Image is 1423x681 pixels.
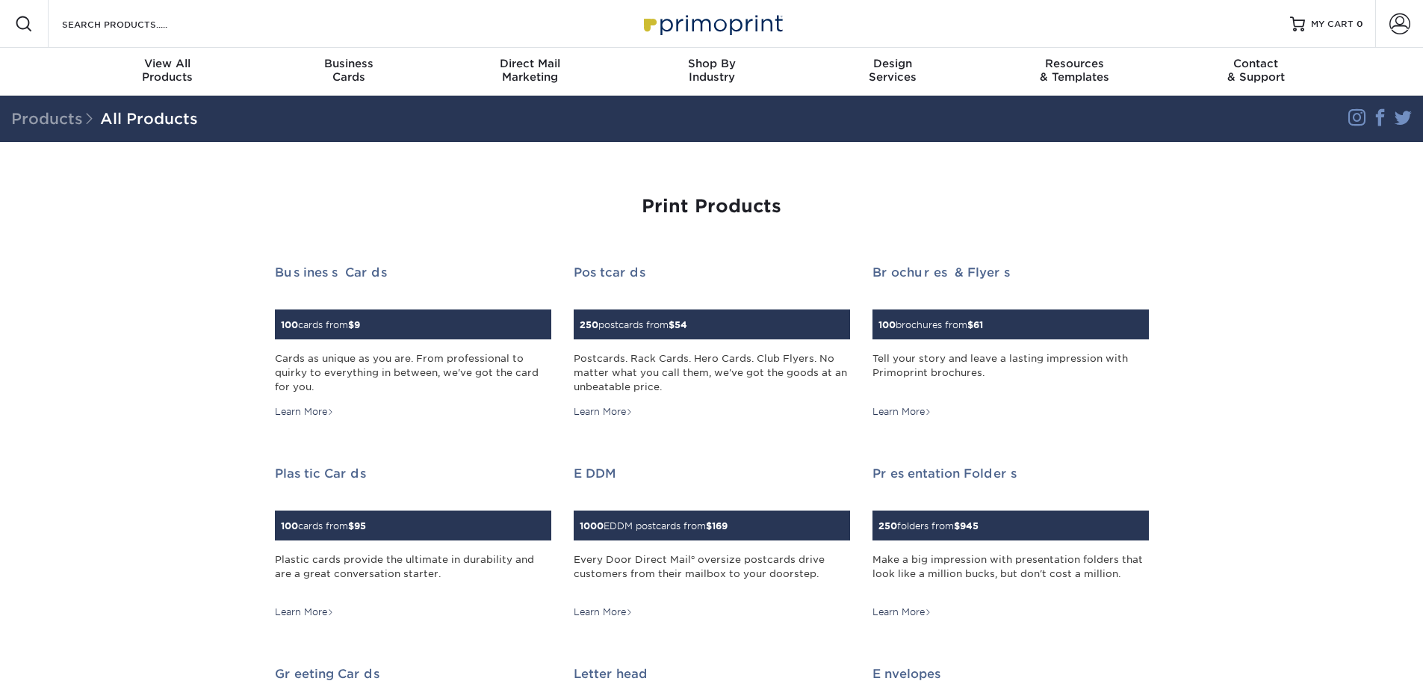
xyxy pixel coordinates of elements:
[281,319,360,330] small: cards from
[872,351,1149,395] div: Tell your story and leave a lasting impression with Primoprint brochures.
[984,57,1165,84] div: & Templates
[439,48,621,96] a: Direct MailMarketing
[878,520,897,531] span: 250
[1165,57,1347,70] span: Contact
[574,466,850,620] a: EDDM 1000EDDM postcards from$169 Every Door Direct Mail® oversize postcards drive customers from ...
[712,520,728,531] span: 169
[275,466,551,481] h2: Plastic Cards
[984,57,1165,70] span: Resources
[960,520,979,531] span: 945
[621,57,802,84] div: Industry
[706,520,712,531] span: $
[275,265,551,280] h2: Business Cards
[580,520,728,531] small: EDDM postcards from
[621,57,802,70] span: Shop By
[878,319,983,330] small: brochures from
[275,667,551,681] h2: Greeting Cards
[574,466,850,481] h2: EDDM
[574,351,850,395] div: Postcards. Rack Cards. Hero Cards. Club Flyers. No matter what you call them, we've got the goods...
[1165,48,1347,96] a: Contact& Support
[878,520,979,531] small: folders from
[580,319,598,330] span: 250
[258,48,439,96] a: BusinessCards
[872,265,1149,280] h2: Brochures & Flyers
[77,57,258,70] span: View All
[354,319,360,330] span: 9
[872,605,931,619] div: Learn More
[574,605,633,619] div: Learn More
[77,57,258,84] div: Products
[872,667,1149,681] h2: Envelopes
[100,110,198,128] a: All Products
[281,520,366,531] small: cards from
[872,265,1149,419] a: Brochures & Flyers 100brochures from$61 Tell your story and leave a lasting impression with Primo...
[802,57,984,84] div: Services
[1311,18,1354,31] span: MY CART
[878,319,896,330] span: 100
[275,552,551,596] div: Plastic cards provide the ultimate in durability and are a great conversation starter.
[872,466,1149,481] h2: Presentation Folders
[258,57,439,84] div: Cards
[275,196,1149,218] h1: Print Products
[802,48,984,96] a: DesignServices
[872,405,931,419] div: Learn More
[275,265,551,419] a: Business Cards 100cards from$9 Cards as unique as you are. From professional to quirky to everyth...
[348,520,354,531] span: $
[281,520,298,531] span: 100
[574,265,850,419] a: Postcards 250postcards from$54 Postcards. Rack Cards. Hero Cards. Club Flyers. No matter what you...
[275,405,334,419] div: Learn More
[580,520,604,531] span: 1000
[354,520,366,531] span: 95
[275,351,551,395] div: Cards as unique as you are. From professional to quirky to everything in between, we've got the c...
[967,319,973,330] span: $
[574,667,850,681] h2: Letterhead
[11,110,100,128] span: Products
[872,466,1149,620] a: Presentation Folders 250folders from$945 Make a big impression with presentation folders that loo...
[954,520,960,531] span: $
[574,552,850,596] div: Every Door Direct Mail® oversize postcards drive customers from their mailbox to your doorstep.
[275,466,551,620] a: Plastic Cards 100cards from$95 Plastic cards provide the ultimate in durability and are a great c...
[973,319,983,330] span: 61
[574,405,633,419] div: Learn More
[348,319,354,330] span: $
[580,319,687,330] small: postcards from
[439,57,621,84] div: Marketing
[984,48,1165,96] a: Resources& Templates
[1165,57,1347,84] div: & Support
[258,57,439,70] span: Business
[637,7,787,40] img: Primoprint
[574,265,850,280] h2: Postcards
[675,319,687,330] span: 54
[281,319,298,330] span: 100
[802,57,984,70] span: Design
[275,502,276,502] img: Plastic Cards
[621,48,802,96] a: Shop ByIndustry
[669,319,675,330] span: $
[61,15,206,33] input: SEARCH PRODUCTS.....
[1357,19,1363,29] span: 0
[439,57,621,70] span: Direct Mail
[872,552,1149,596] div: Make a big impression with presentation folders that look like a million bucks, but don't cost a ...
[275,301,276,301] img: Business Cards
[275,605,334,619] div: Learn More
[77,48,258,96] a: View AllProducts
